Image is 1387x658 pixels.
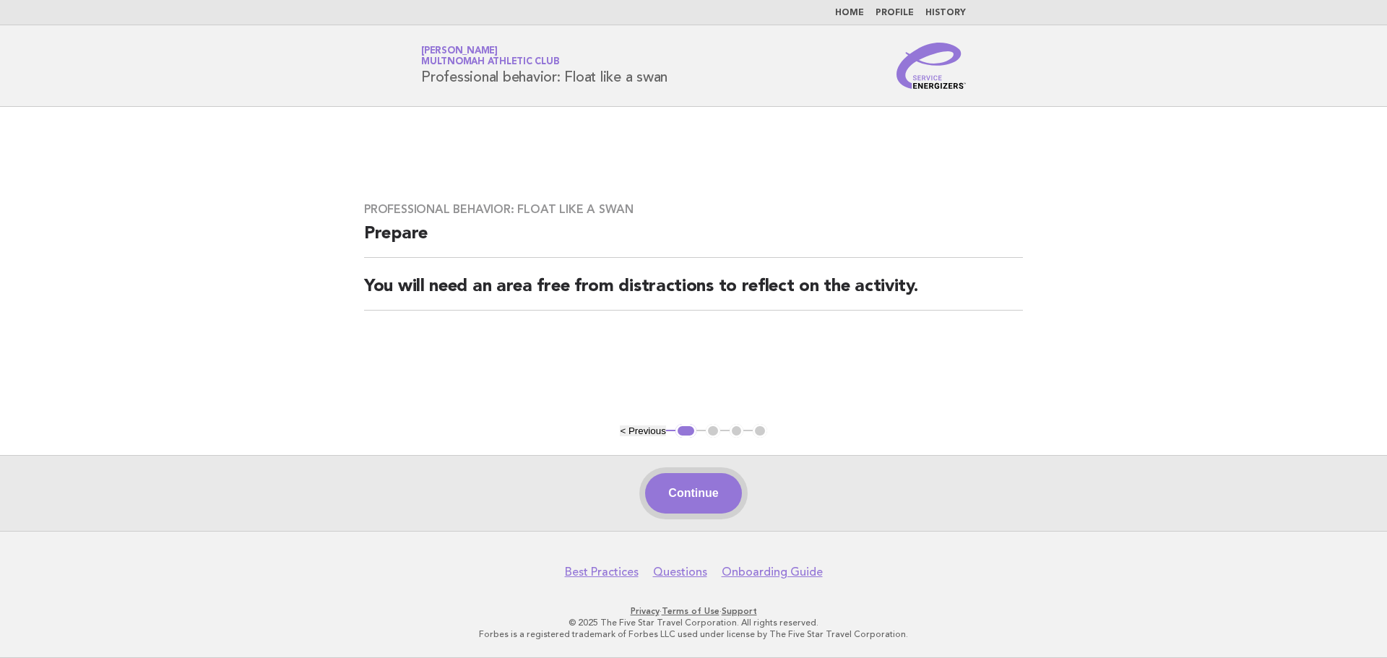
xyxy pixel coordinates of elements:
[251,605,1136,617] p: · ·
[620,425,665,436] button: < Previous
[251,628,1136,640] p: Forbes is a registered trademark of Forbes LLC used under license by The Five Star Travel Corpora...
[645,473,741,514] button: Continue
[364,202,1023,217] h3: Professional behavior: Float like a swan
[925,9,966,17] a: History
[421,47,667,85] h1: Professional behavior: Float like a swan
[364,275,1023,311] h2: You will need an area free from distractions to reflect on the activity.
[653,565,707,579] a: Questions
[662,606,720,616] a: Terms of Use
[722,565,823,579] a: Onboarding Guide
[364,222,1023,258] h2: Prepare
[631,606,660,616] a: Privacy
[251,617,1136,628] p: © 2025 The Five Star Travel Corporation. All rights reserved.
[835,9,864,17] a: Home
[675,424,696,438] button: 1
[565,565,639,579] a: Best Practices
[421,58,559,67] span: Multnomah Athletic Club
[876,9,914,17] a: Profile
[421,46,559,66] a: [PERSON_NAME]Multnomah Athletic Club
[896,43,966,89] img: Service Energizers
[722,606,757,616] a: Support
